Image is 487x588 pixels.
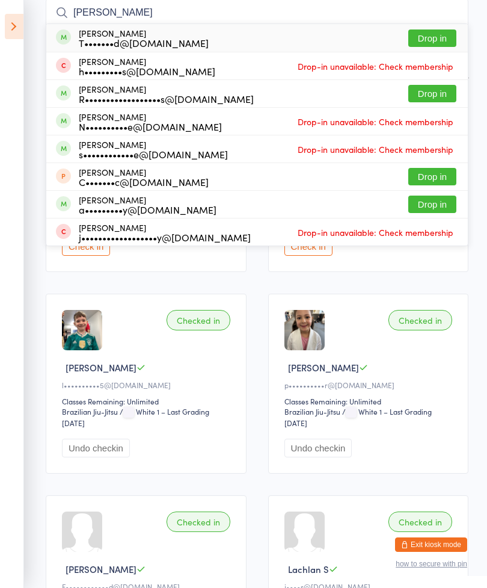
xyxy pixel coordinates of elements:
[79,149,228,159] div: s••••••••••••e@[DOMAIN_NAME]
[66,361,136,374] span: [PERSON_NAME]
[62,237,110,256] button: Check in
[295,57,456,75] span: Drop-in unavailable: Check membership
[79,28,209,48] div: [PERSON_NAME]
[408,29,456,47] button: Drop in
[62,380,234,390] div: l••••••••••5@[DOMAIN_NAME]
[62,310,102,350] img: image1745621856.png
[396,560,467,568] button: how to secure with pin
[62,406,118,416] div: Brazilian Jiu-Jitsu
[79,122,222,131] div: N••••••••••e@[DOMAIN_NAME]
[408,168,456,185] button: Drop in
[167,512,230,532] div: Checked in
[295,140,456,158] span: Drop-in unavailable: Check membership
[79,195,216,214] div: [PERSON_NAME]
[284,396,456,406] div: Classes Remaining: Unlimited
[79,84,254,104] div: [PERSON_NAME]
[79,112,222,131] div: [PERSON_NAME]
[288,361,359,374] span: [PERSON_NAME]
[79,94,254,104] div: R••••••••••••••••••s@[DOMAIN_NAME]
[284,406,340,416] div: Brazilian Jiu-Jitsu
[79,205,216,214] div: a•••••••••y@[DOMAIN_NAME]
[79,140,228,159] div: [PERSON_NAME]
[284,237,332,256] button: Check in
[295,113,456,131] span: Drop-in unavailable: Check membership
[284,380,456,390] div: p••••••••••r@[DOMAIN_NAME]
[62,396,234,406] div: Classes Remaining: Unlimited
[395,537,467,552] button: Exit kiosk mode
[79,223,251,242] div: [PERSON_NAME]
[79,57,215,76] div: [PERSON_NAME]
[388,512,452,532] div: Checked in
[79,177,209,187] div: C•••••••c@[DOMAIN_NAME]
[284,310,325,350] img: image1749250772.png
[284,439,352,457] button: Undo checkin
[79,66,215,76] div: h•••••••••s@[DOMAIN_NAME]
[295,223,456,241] span: Drop-in unavailable: Check membership
[167,310,230,330] div: Checked in
[408,85,456,102] button: Drop in
[288,563,329,575] span: Lachlan S
[408,196,456,213] button: Drop in
[79,232,251,242] div: j••••••••••••••••••y@[DOMAIN_NAME]
[62,439,130,457] button: Undo checkin
[388,310,452,330] div: Checked in
[66,563,136,575] span: [PERSON_NAME]
[79,38,209,48] div: T•••••••d@[DOMAIN_NAME]
[79,167,209,187] div: [PERSON_NAME]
